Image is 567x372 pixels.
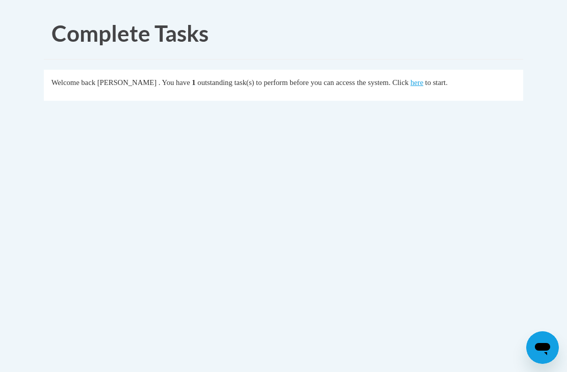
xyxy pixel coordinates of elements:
[51,78,95,87] span: Welcome back
[197,78,408,87] span: outstanding task(s) to perform before you can access the system. Click
[51,20,209,46] span: Complete Tasks
[159,78,190,87] span: . You have
[425,78,448,87] span: to start.
[410,78,423,87] a: here
[192,78,195,87] span: 1
[97,78,157,87] span: [PERSON_NAME]
[526,331,559,364] iframe: Button to launch messaging window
